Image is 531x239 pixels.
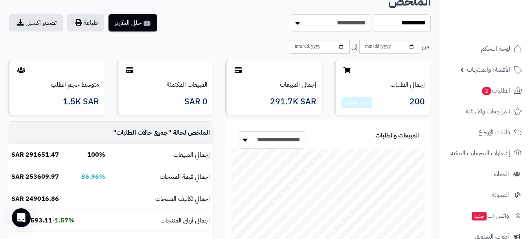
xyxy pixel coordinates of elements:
[492,189,509,200] span: المدونة
[482,87,491,95] span: 2
[108,188,213,210] td: اجمالي تكاليف المنتجات
[444,39,526,58] a: لوحة التحكم
[108,210,213,232] td: اجمالي أرباح المنتجات
[51,80,99,89] a: متوسط حجم الطلب
[8,210,78,232] td: -
[494,169,509,180] span: العملاء
[472,212,487,220] span: جديد
[390,80,425,89] a: إجمالي الطلبات
[87,150,105,159] b: 100%
[450,148,510,159] span: إشعارات التحويلات البنكية
[270,97,316,106] span: 291.7K SAR
[444,185,526,204] a: المدونة
[108,144,213,166] td: إجمالي المبيعات
[81,172,105,182] b: 86.96%
[410,97,425,108] span: 200
[467,64,510,75] span: الأقسام والمنتجات
[444,165,526,183] a: العملاء
[11,172,59,182] b: 253609.97 SAR
[116,128,168,137] span: جميع حالات الطلبات
[63,97,99,106] span: 1.5K SAR
[444,81,526,100] a: الطلبات2
[481,43,510,54] span: لوحة التحكم
[444,206,526,225] a: وآتس آبجديد
[67,14,104,31] button: طباعة
[481,85,510,96] span: الطلبات
[9,14,63,31] a: تصدير اكسيل
[471,210,509,221] span: وآتس آب
[13,216,52,225] b: 4593.11 SAR
[444,144,526,163] a: إشعارات التحويلات البنكية
[422,42,429,51] span: من
[55,216,75,225] b: 1.57%
[444,102,526,121] a: المراجعات والأسئلة
[344,98,369,107] a: عرض التقارير
[444,123,526,142] a: طلبات الإرجاع
[184,97,208,106] span: 0 SAR
[108,122,213,144] td: الملخص لحالة " "
[478,127,510,138] span: طلبات الإرجاع
[12,208,31,227] div: Open Intercom Messenger
[375,132,419,139] h3: المبيعات والطلبات
[466,106,510,117] span: المراجعات والأسئلة
[11,150,59,159] b: 291651.47 SAR
[108,14,157,31] button: 🤖 حلل التقارير
[280,80,316,89] a: إجمالي المبيعات
[167,80,208,89] a: المبيعات المكتملة
[108,166,213,188] td: اجمالي قيمة المنتجات
[351,42,358,51] span: إلى
[11,194,59,204] b: 249016.86 SAR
